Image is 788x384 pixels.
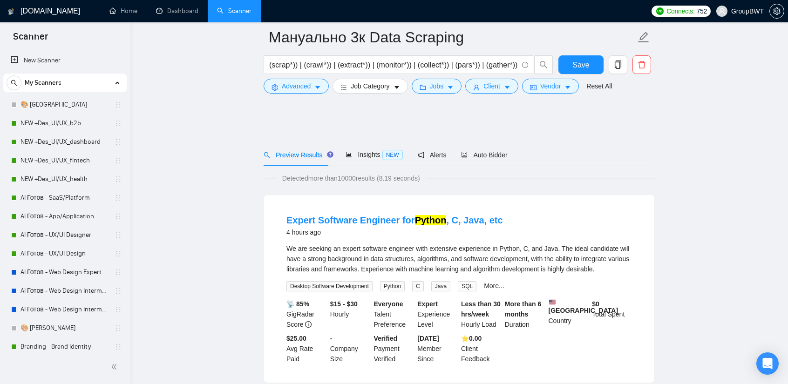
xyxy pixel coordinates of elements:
[156,7,198,15] a: dashboardDashboard
[20,95,109,114] a: 🎨 [GEOGRAPHIC_DATA]
[638,31,650,43] span: edit
[115,194,122,202] span: holder
[412,281,424,291] span: C
[756,352,779,375] div: Open Intercom Messenger
[351,81,389,91] span: Job Category
[264,151,331,159] span: Preview Results
[20,337,109,356] a: Branding - Brand Identity
[11,51,119,70] a: New Scanner
[769,7,784,15] a: setting
[769,4,784,19] button: setting
[374,300,403,308] b: Everyone
[483,81,500,91] span: Client
[269,26,636,49] input: Scanner name...
[418,152,424,158] span: notification
[535,61,552,69] span: search
[285,333,328,364] div: Avg Rate Paid
[3,51,127,70] li: New Scanner
[346,151,402,158] span: Insights
[340,84,347,91] span: bars
[430,81,444,91] span: Jobs
[330,300,358,308] b: $15 - $30
[564,84,571,91] span: caret-down
[20,207,109,226] a: AI Готов - App/Application
[264,79,329,94] button: settingAdvancedcaret-down
[540,81,561,91] span: Vendor
[656,7,664,15] img: upwork-logo.png
[330,335,333,342] b: -
[484,282,504,290] a: More...
[459,333,503,364] div: Client Feedback
[420,84,426,91] span: folder
[217,7,251,15] a: searchScanner
[632,55,651,74] button: delete
[8,4,14,19] img: logo
[115,343,122,350] span: holder
[547,299,591,330] div: Country
[590,299,634,330] div: Total Spent
[20,244,109,263] a: AI Готов - UX/UI Design
[447,84,454,91] span: caret-down
[415,215,447,225] mark: Python
[7,75,21,90] button: search
[473,84,480,91] span: user
[6,30,55,49] span: Scanner
[7,80,21,86] span: search
[458,281,476,291] span: SQL
[719,8,725,14] span: user
[372,299,416,330] div: Talent Preference
[394,84,400,91] span: caret-down
[25,74,61,92] span: My Scanners
[415,333,459,364] div: Member Since
[380,281,405,291] span: Python
[328,299,372,330] div: Hourly
[415,299,459,330] div: Experience Level
[115,306,122,313] span: holder
[20,226,109,244] a: AI Готов - UX/UI Designer
[115,231,122,239] span: holder
[115,250,122,257] span: holder
[115,287,122,295] span: holder
[465,79,518,94] button: userClientcaret-down
[115,138,122,146] span: holder
[586,81,612,91] a: Reset All
[20,189,109,207] a: AI Готов - SaaS/Platform
[374,335,398,342] b: Verified
[505,300,542,318] b: More than 6 months
[285,299,328,330] div: GigRadar Score
[522,79,579,94] button: idcardVendorcaret-down
[20,319,109,337] a: 🎨 [PERSON_NAME]
[111,362,120,371] span: double-left
[115,120,122,127] span: holder
[286,281,373,291] span: Desktop Software Development
[115,324,122,332] span: holder
[697,6,707,16] span: 752
[269,59,518,71] input: Search Freelance Jobs...
[20,263,109,282] a: AI Готов - Web Design Expert
[461,151,507,159] span: Auto Bidder
[286,243,632,274] div: We are seeking an expert software engineer with extensive experience in Python, C, and Java. The ...
[461,335,482,342] b: ⭐️ 0.00
[115,269,122,276] span: holder
[305,321,312,328] span: info-circle
[115,213,122,220] span: holder
[461,300,501,318] b: Less than 30 hrs/week
[418,151,447,159] span: Alerts
[503,299,547,330] div: Duration
[549,299,618,314] b: [GEOGRAPHIC_DATA]
[333,79,408,94] button: barsJob Categorycaret-down
[459,299,503,330] div: Hourly Load
[534,55,553,74] button: search
[115,101,122,108] span: holder
[558,55,604,74] button: Save
[666,6,694,16] span: Connects:
[592,300,599,308] b: $ 0
[264,152,270,158] span: search
[276,173,427,183] span: Detected more than 10000 results (8.19 seconds)
[382,150,403,160] span: NEW
[20,114,109,133] a: NEW +Des_UI/UX_b2b
[20,282,109,300] a: AI Готов - Web Design Intermediate минус Developer
[326,150,334,159] div: Tooltip anchor
[286,227,503,238] div: 4 hours ago
[431,281,450,291] span: Java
